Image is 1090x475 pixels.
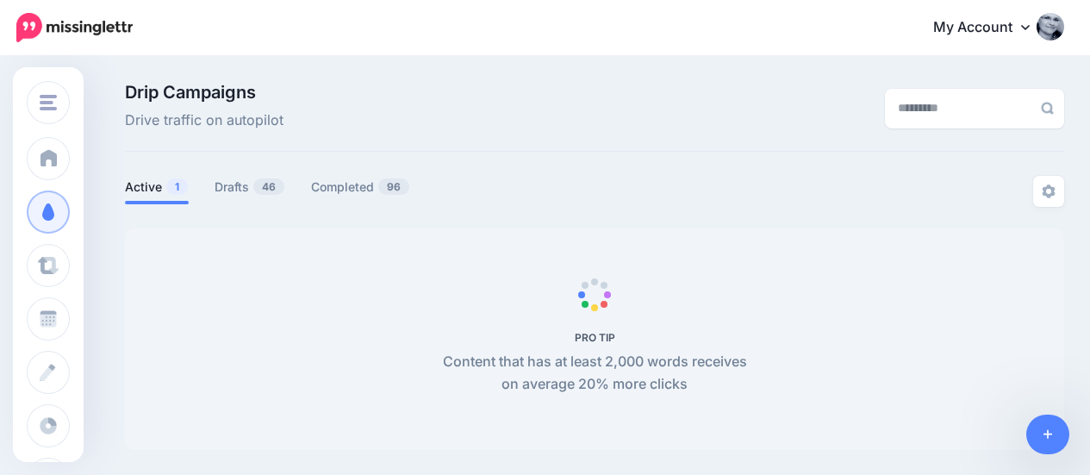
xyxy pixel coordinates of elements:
[311,177,410,197] a: Completed96
[16,13,133,42] img: Missinglettr
[40,95,57,110] img: menu.png
[433,351,757,396] p: Content that has at least 2,000 words receives on average 20% more clicks
[125,84,283,101] span: Drip Campaigns
[1041,102,1054,115] img: search-grey-6.png
[1042,184,1056,198] img: settings-grey.png
[215,177,285,197] a: Drafts46
[253,178,284,195] span: 46
[916,7,1064,49] a: My Account
[125,109,283,132] span: Drive traffic on autopilot
[125,177,189,197] a: Active1
[378,178,409,195] span: 96
[166,178,188,195] span: 1
[433,331,757,344] h5: PRO TIP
